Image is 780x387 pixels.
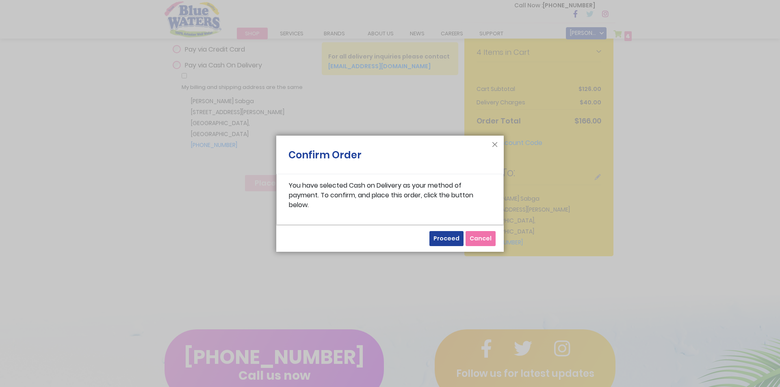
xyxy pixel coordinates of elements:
span: Cancel [470,234,492,242]
button: Cancel [466,231,496,246]
p: You have selected Cash on Delivery as your method of payment. To confirm, and place this order, c... [289,181,491,210]
span: Proceed [433,234,459,242]
button: Proceed [429,231,464,246]
h1: Confirm Order [288,148,362,166]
